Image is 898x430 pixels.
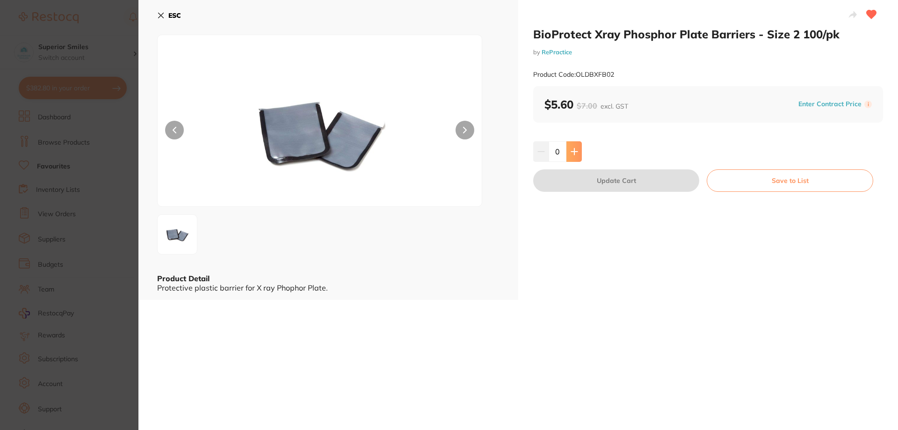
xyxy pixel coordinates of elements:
[707,169,873,192] button: Save to List
[544,97,628,111] b: $5.60
[864,101,872,108] label: i
[533,169,699,192] button: Update Cart
[796,100,864,109] button: Enter Contract Price
[157,284,500,292] div: Protective plastic barrier for X ray Phophor Plate.
[157,274,210,283] b: Product Detail
[160,218,194,251] img: cGctNTE3Mjk
[533,27,883,41] h2: BioProtect Xray Phosphor Plate Barriers - Size 2 100/pk
[601,102,628,110] span: excl. GST
[168,11,181,20] b: ESC
[533,49,883,56] small: by
[542,48,572,56] a: RePractice
[533,71,614,79] small: Product Code: OLDBXFB02
[223,58,417,206] img: cGctNTE3Mjk
[577,101,597,110] span: $7.00
[157,7,181,23] button: ESC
